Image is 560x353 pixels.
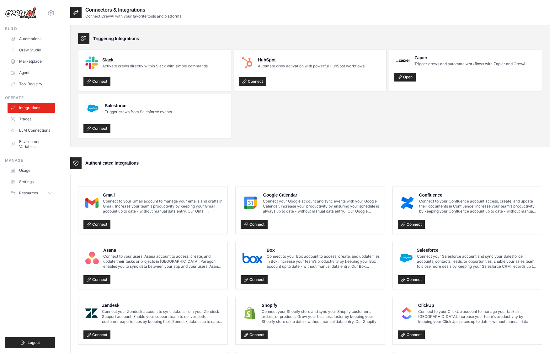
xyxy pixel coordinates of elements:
[5,26,55,31] div: Build
[103,247,222,253] h4: Asana
[85,197,99,209] img: Gmail Logo
[8,68,55,78] a: Agents
[8,103,55,113] a: Integrations
[398,220,425,229] a: Connect
[102,64,208,69] p: Activate crews directly within Slack with simple commands
[102,302,222,308] h4: Zendesk
[263,192,380,198] h4: Google Calendar
[85,307,98,319] img: Zendesk Logo
[93,35,139,42] h3: Triggering Integrations
[243,252,262,264] img: Box Logo
[85,14,181,19] p: Connect CrewAI with your favorite tools and platforms
[28,340,40,345] span: Logout
[85,101,100,116] img: Salesforce Logo
[105,109,172,114] p: Trigger crews from Salesforce events
[5,337,55,348] button: Logout
[102,309,222,324] p: Connect your Zendesk account to sync tickets from your Zendesk Support account. Enable your suppo...
[8,188,55,198] button: Resources
[103,254,222,269] p: Connect to your users’ Asana account to access, create, and update their tasks or projects in [GE...
[243,307,257,319] img: Shopify Logo
[243,197,259,209] img: Google Calendar Logo
[400,252,413,264] img: Salesforce Logo
[103,192,222,198] h4: Gmail
[241,330,268,339] a: Connect
[419,199,537,214] p: Connect to your Confluence account access, create, and update their documents in Confluence. Incr...
[398,330,425,339] a: Connect
[258,57,365,63] h4: HubSpot
[8,45,55,55] a: Crew Studio
[5,7,36,19] img: Logo
[83,124,110,133] a: Connect
[85,252,99,264] img: Asana Logo
[105,103,172,109] h4: Salesforce
[5,95,55,100] div: Operate
[8,177,55,187] a: Settings
[394,73,416,82] a: Open
[8,137,55,152] a: Environment Variables
[418,309,537,324] p: Connect to your ClickUp account to manage your tasks in [GEOGRAPHIC_DATA]. Increase your team’s p...
[414,55,526,61] h4: Zapier
[414,61,526,66] p: Trigger crews and automate workflows with Zapier and CrewAI
[8,114,55,124] a: Traces
[83,330,110,339] a: Connect
[8,34,55,44] a: Automations
[85,6,181,14] h2: Connectors & Integrations
[8,56,55,66] a: Marketplace
[239,77,266,86] a: Connect
[418,302,537,308] h4: ClickUp
[258,64,365,69] p: Automate crew activation with powerful HubSpot workflows
[85,160,139,166] h3: Authenticated Integrations
[241,275,268,284] a: Connect
[262,309,380,324] p: Connect your Shopify store and sync your Shopify customers, orders, or products. Grow your busine...
[5,158,55,163] div: Manage
[83,220,110,229] a: Connect
[85,56,98,69] img: Slack Logo
[262,302,380,308] h4: Shopify
[241,56,253,69] img: HubSpot Logo
[400,307,414,319] img: ClickUp Logo
[263,199,380,214] p: Connect your Google account and sync events with your Google Calendar. Increase your productivity...
[417,254,537,269] p: Connect your Salesforce account and sync your Salesforce accounts, contacts, leads, or opportunit...
[419,192,537,198] h4: Confluence
[103,199,222,214] p: Connect to your Gmail account to manage your emails and drafts in Gmail. Increase your team’s pro...
[267,247,380,253] h4: Box
[241,220,268,229] a: Connect
[417,247,537,253] h4: Salesforce
[8,79,55,89] a: Tool Registry
[83,275,110,284] a: Connect
[19,191,38,196] span: Resources
[8,125,55,135] a: LLM Connections
[396,59,410,62] img: Zapier Logo
[267,254,380,269] p: Connect to your Box account to access, create, and update files in Box. Increase your team’s prod...
[400,197,415,209] img: Confluence Logo
[83,77,110,86] a: Connect
[8,166,55,176] a: Usage
[102,57,208,63] h4: Slack
[398,275,425,284] a: Connect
